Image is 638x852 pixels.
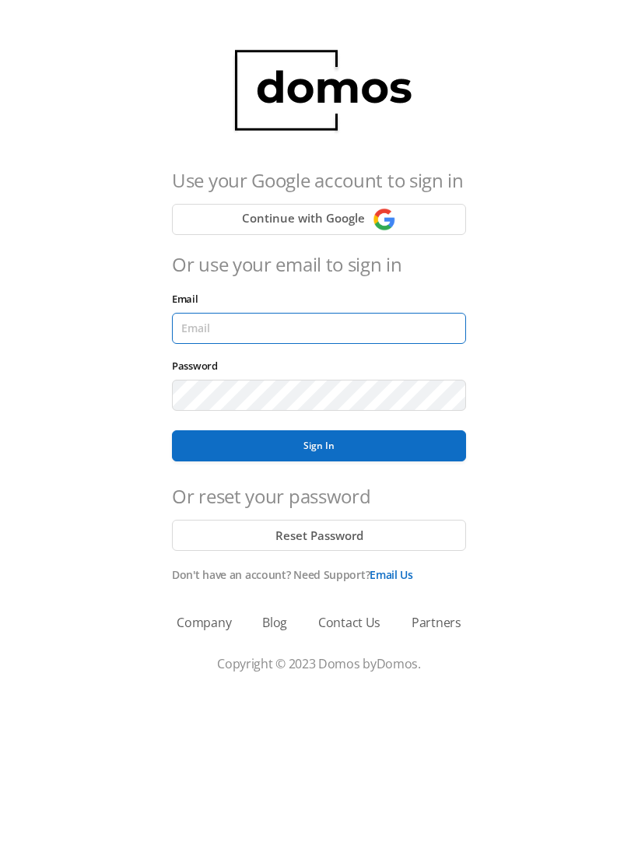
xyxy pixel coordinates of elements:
img: domos [219,31,420,151]
a: Contact Us [318,613,380,632]
label: Password [172,359,226,373]
input: Password [172,380,466,411]
button: Continue with Google [172,204,466,235]
a: Blog [262,613,287,632]
a: Email Us [370,567,413,582]
button: Sign In [172,430,466,461]
img: Continue with Google [373,208,396,231]
h4: Or use your email to sign in [172,251,466,279]
a: Domos [377,655,419,672]
h4: Or reset your password [172,482,466,510]
input: Email [172,313,466,344]
button: Reset Password [172,520,466,551]
p: Copyright © 2023 Domos by . [39,654,599,673]
a: Company [177,613,231,632]
p: Don't have an account? Need Support? [172,566,466,583]
label: Email [172,292,206,306]
h4: Use your Google account to sign in [172,167,466,195]
a: Partners [412,613,461,632]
